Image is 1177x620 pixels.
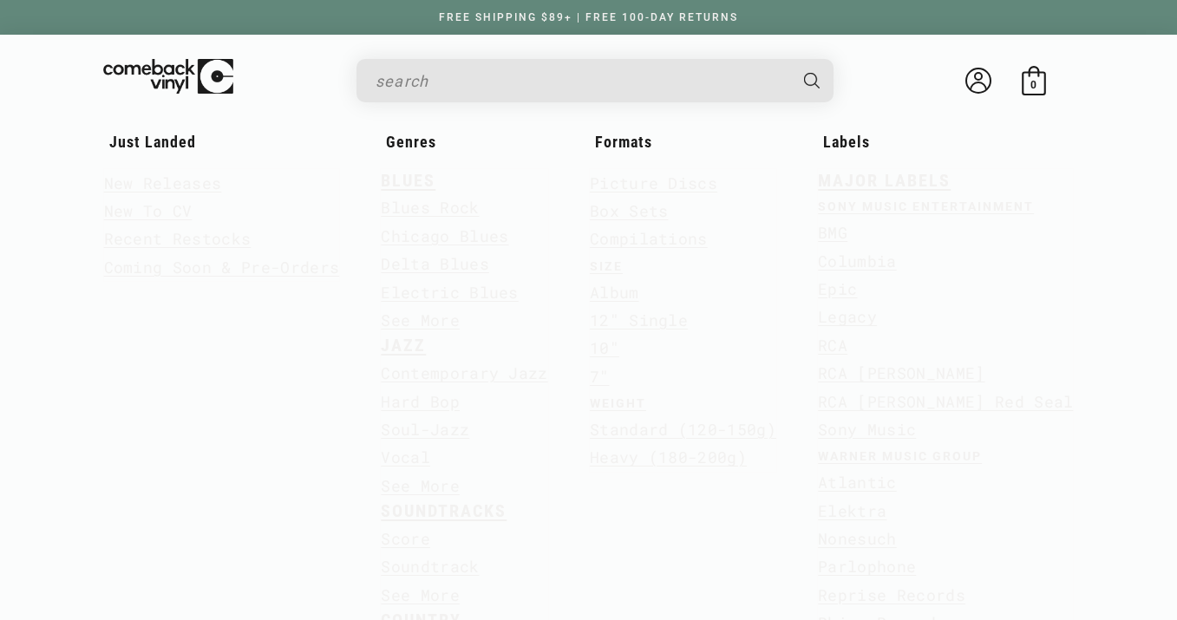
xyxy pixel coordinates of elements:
a: See More [381,472,460,499]
a: Soul-Jazz [381,415,469,443]
button: Search [788,59,835,102]
a: Sony Music [818,415,916,443]
a: Chicago Blues [381,222,508,250]
a: Electric Blues [381,278,518,306]
span: Labels [823,133,870,151]
a: Atlantic [818,468,897,496]
a: Elektra [818,497,886,525]
a: New Releases [104,169,222,197]
a: See More [381,306,460,334]
a: Parlophone [818,552,916,580]
a: Album [590,278,639,306]
span: Genres [386,133,436,151]
a: Box Sets [590,197,669,225]
a: Picture Discs [590,169,717,197]
a: Columbia [818,247,897,275]
a: Standard (120-150g) [590,415,776,443]
a: Recent Restocks [104,225,252,252]
a: BLUES [381,171,435,191]
a: Contemporary Jazz [381,359,547,387]
a: Nonesuch [818,525,897,552]
a: See More [381,581,460,609]
input: search [376,63,787,99]
a: Delta Blues [381,250,489,277]
a: Blues Rock [381,193,479,221]
a: RCA [818,331,847,359]
div: Search [356,59,834,102]
a: RCA [PERSON_NAME] [818,359,984,387]
a: Coming Soon & Pre-Orders [104,253,340,281]
span: Just Landed [109,133,196,151]
a: Legacy [818,303,877,330]
a: New To CV [104,197,193,225]
a: FREE SHIPPING $89+ | FREE 100-DAY RETURNS [422,11,755,23]
a: Epic [818,275,857,303]
a: Reprise Records [818,581,965,609]
a: JAZZ [381,336,426,356]
a: BMG [818,219,847,246]
a: 7" [590,362,610,390]
a: Compilations [590,225,708,252]
a: Soundtrack [381,552,479,580]
a: 10" [590,334,619,362]
a: SOUNDTRACKS [381,501,507,521]
span: 0 [1030,78,1036,91]
a: Heavy (180-200g) [590,443,747,471]
a: 12" Single [590,306,688,334]
span: Formats [595,133,652,151]
img: ComebackVinyl.com [103,59,233,95]
a: RCA [PERSON_NAME] Red Seal [818,388,1073,415]
a: Score [381,525,430,552]
a: Vocal [381,443,430,471]
a: Hard Bop [381,388,460,415]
